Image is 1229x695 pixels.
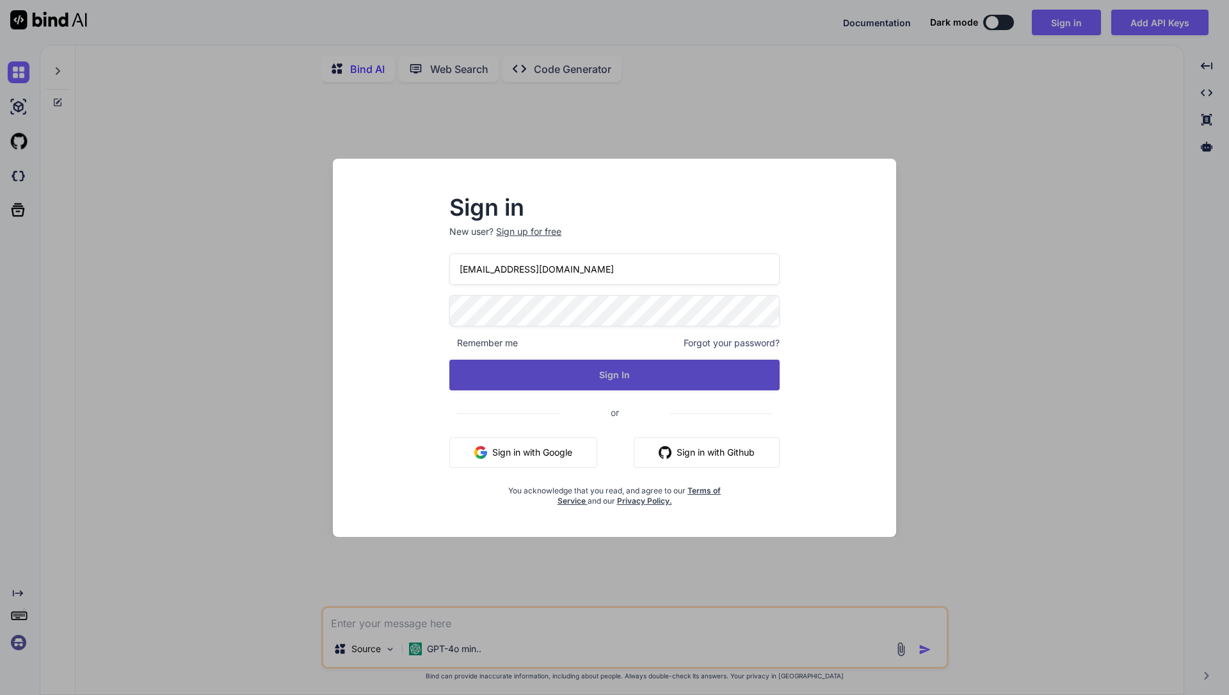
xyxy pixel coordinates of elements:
div: You acknowledge that you read, and agree to our and our [504,478,725,506]
span: Remember me [449,337,518,349]
button: Sign In [449,360,780,390]
h2: Sign in [449,197,780,218]
a: Privacy Policy. [617,496,672,506]
span: or [559,397,670,428]
input: Login or Email [449,253,780,285]
p: New user? [449,225,780,253]
img: google [474,446,487,459]
span: Forgot your password? [684,337,780,349]
a: Terms of Service [558,486,721,506]
button: Sign in with Github [634,437,780,468]
div: Sign up for free [496,225,561,238]
img: github [659,446,671,459]
button: Sign in with Google [449,437,597,468]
